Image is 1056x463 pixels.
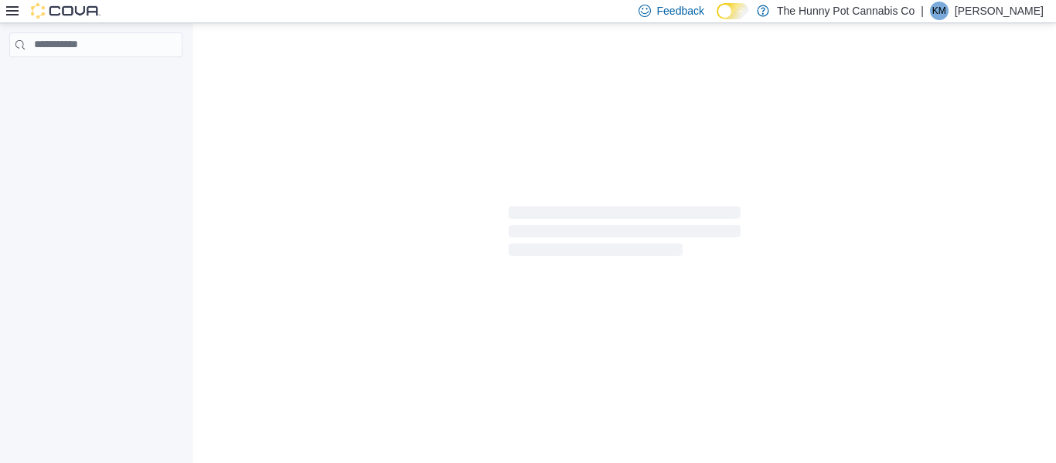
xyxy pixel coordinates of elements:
[9,60,182,97] nav: Complex example
[930,2,949,20] div: Keegan Muir
[657,3,704,19] span: Feedback
[932,2,946,20] span: KM
[509,209,741,259] span: Loading
[777,2,915,20] p: The Hunny Pot Cannabis Co
[31,3,100,19] img: Cova
[717,3,749,19] input: Dark Mode
[921,2,924,20] p: |
[955,2,1044,20] p: [PERSON_NAME]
